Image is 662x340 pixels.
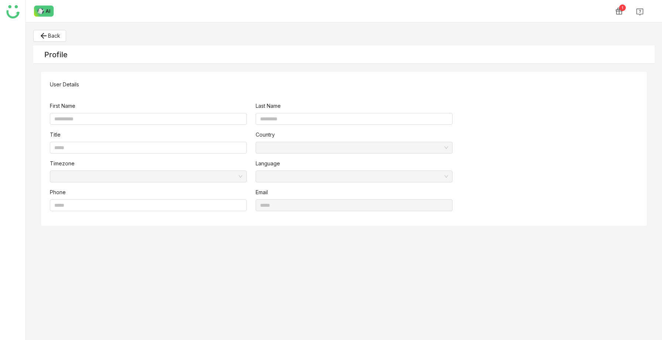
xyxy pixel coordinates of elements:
label: Last Name [256,102,281,110]
label: Email [256,188,268,196]
img: logo [6,5,20,18]
img: help.svg [636,8,644,16]
i: arrow_back [39,31,48,40]
div: Profile [44,50,68,59]
div: 1 [619,4,626,11]
div: User Details [50,80,638,89]
label: Timezone [50,159,75,168]
button: Back [33,30,66,42]
span: Back [48,32,60,40]
label: First Name [50,102,75,110]
label: Country [256,131,275,139]
label: Title [50,131,61,139]
label: Language [256,159,280,168]
img: ask-buddy-normal.svg [34,6,54,17]
label: Phone [50,188,66,196]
